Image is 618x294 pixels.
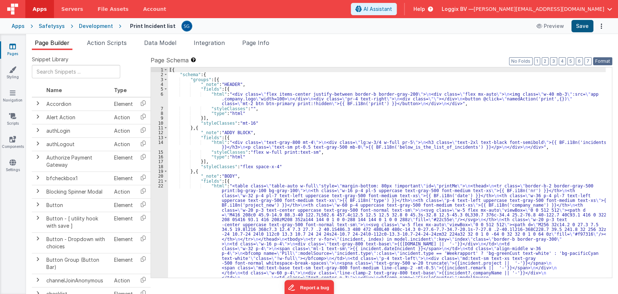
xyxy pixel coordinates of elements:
[151,56,189,65] span: Page Schema
[442,5,474,13] span: Loggix BV —
[151,106,168,111] div: 7
[35,39,70,46] span: Page Builder
[542,57,548,65] button: 2
[593,57,612,65] button: Format
[46,87,62,93] span: Name
[98,5,129,13] span: File Assets
[576,57,583,65] button: 6
[151,140,168,150] div: 14
[144,39,176,46] span: Data Model
[12,22,25,30] div: Apps
[79,22,113,30] div: Development
[111,137,136,151] td: Action
[39,22,65,30] div: Safetysys
[43,171,111,185] td: bfcheckbox1
[87,39,127,46] span: Action Scripts
[151,67,168,72] div: 1
[151,135,168,140] div: 13
[43,185,111,198] td: Blocking Spinner Modal
[111,253,136,274] td: Element
[584,57,592,65] button: 7
[43,97,111,111] td: Accordion
[43,124,111,137] td: authLogin
[413,5,425,13] span: Help
[571,20,593,32] button: Save
[43,253,111,274] td: Button Group (Button Bar)
[111,212,136,232] td: Element
[474,5,604,13] span: [PERSON_NAME][EMAIL_ADDRESS][DOMAIN_NAME]
[596,21,606,31] button: Options
[151,174,168,178] div: 20
[43,137,111,151] td: authLogout
[550,57,557,65] button: 3
[151,72,168,77] div: 2
[111,171,136,185] td: Element
[111,124,136,137] td: Action
[534,57,540,65] button: 1
[151,121,168,125] div: 10
[43,232,111,253] td: Button - Dropdown with choices
[111,151,136,171] td: Element
[111,232,136,253] td: Element
[151,130,168,135] div: 12
[151,154,168,159] div: 16
[151,169,168,174] div: 19
[151,92,168,106] div: 6
[43,111,111,124] td: Alert Action
[111,97,136,111] td: Element
[151,179,168,183] div: 21
[33,5,47,13] span: Apps
[111,198,136,212] td: Element
[32,56,68,63] span: Snippet Library
[111,185,136,198] td: Action
[532,20,568,32] button: Preview
[151,87,168,91] div: 5
[130,23,176,29] h4: Print Incident list
[43,274,111,287] td: channelJoinAnonymous
[151,164,168,169] div: 18
[114,87,127,93] span: Type
[151,125,168,130] div: 11
[43,198,111,212] td: Button
[43,151,111,171] td: Authorize Payment Gateway
[182,21,192,31] img: 385c22c1e7ebf23f884cbf6fb2c72b80
[43,212,111,232] td: Button - [ utility hook with save ]
[61,5,83,13] span: Servers
[151,77,168,82] div: 3
[32,65,120,78] input: Search Snippets ...
[194,39,225,46] span: Integration
[151,150,168,154] div: 15
[111,111,136,124] td: Action
[242,39,269,46] span: Page Info
[567,57,574,65] button: 5
[559,57,566,65] button: 4
[151,111,168,116] div: 8
[111,274,136,287] td: Action
[509,57,533,65] button: No Folds
[442,5,612,13] button: Loggix BV — [PERSON_NAME][EMAIL_ADDRESS][DOMAIN_NAME]
[363,5,392,13] span: AI Assistant
[151,159,168,164] div: 17
[151,82,168,87] div: 4
[351,3,397,15] button: AI Assistant
[151,116,168,120] div: 9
